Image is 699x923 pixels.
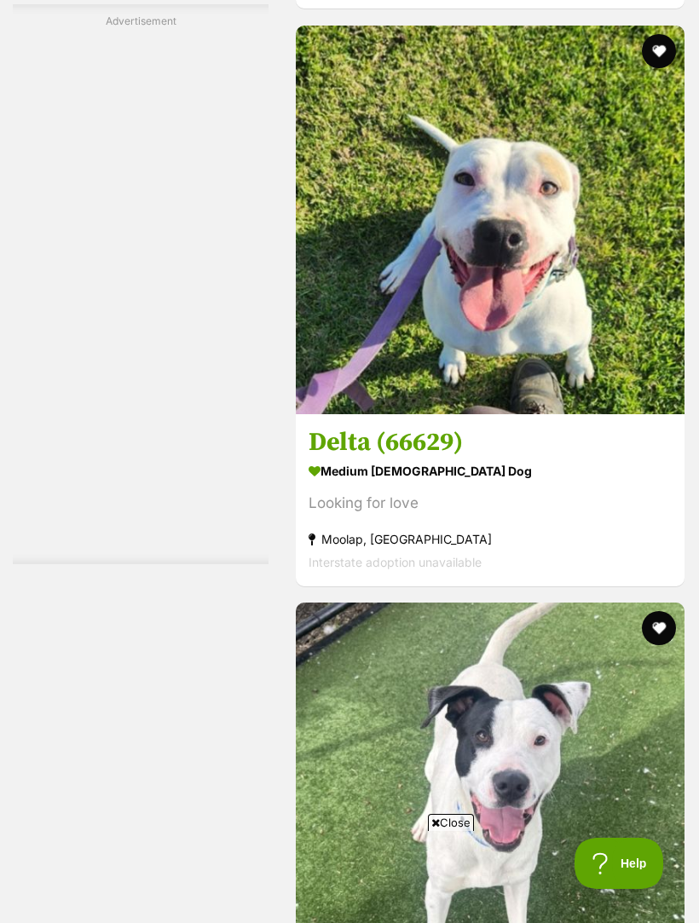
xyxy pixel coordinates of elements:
[575,838,665,889] iframe: Help Scout Beacon - Open
[296,26,685,414] img: Delta (66629) - American Staffordshire Terrier Dog
[642,611,676,645] button: favourite
[309,459,672,483] strong: medium [DEMOGRAPHIC_DATA] Dog
[309,528,672,551] strong: Moolap, [GEOGRAPHIC_DATA]
[296,413,685,586] a: Delta (66629) medium [DEMOGRAPHIC_DATA] Dog Looking for love Moolap, [GEOGRAPHIC_DATA] Interstate...
[72,36,209,547] iframe: Advertisement
[309,492,672,515] div: Looking for love
[13,4,269,564] div: Advertisement
[428,814,474,831] span: Close
[39,838,660,914] iframe: Advertisement
[642,34,676,68] button: favourite
[309,555,482,569] span: Interstate adoption unavailable
[309,426,672,459] h3: Delta (66629)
